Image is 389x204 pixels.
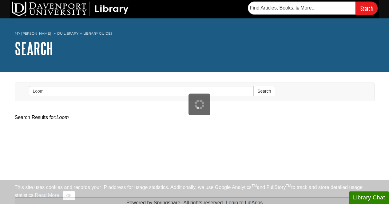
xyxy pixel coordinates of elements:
[286,184,291,188] sup: TM
[15,114,375,121] div: Search Results for:
[15,29,375,39] nav: breadcrumb
[63,191,75,200] button: Close
[29,86,254,96] input: Enter Search Words
[253,86,275,96] button: Search
[15,39,375,58] h1: Search
[15,184,375,200] div: This site uses cookies and records your IP address for usage statistics. Additionally, we use Goo...
[349,191,389,204] button: Library Chat
[83,31,113,36] a: Library Guides
[355,2,378,15] input: Search
[195,100,204,109] img: Working...
[57,115,69,120] em: Loom
[57,31,78,36] a: DU Library
[248,2,378,15] form: Searches DU Library's articles, books, and more
[15,31,51,36] a: My [PERSON_NAME]
[35,193,59,198] a: Read More
[12,2,129,16] img: DU Library
[248,2,355,14] input: Find Articles, Books, & More...
[252,184,257,188] sup: TM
